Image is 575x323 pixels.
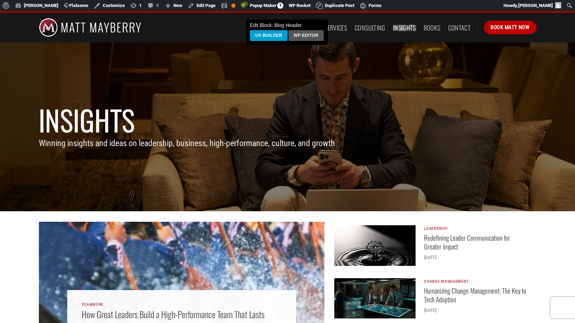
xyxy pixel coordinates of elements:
[82,309,265,320] a: How Great Leaders Build a High-Performance Team That Lasts
[231,4,235,8] div: OK
[424,279,528,284] p: Change Management
[393,21,416,34] a: Insights
[424,21,440,34] a: Books
[39,13,142,42] img: Matt Mayberry
[39,137,536,150] p: Winning insights and ideas on leadership, business, high-performance, culture, and growth.
[277,2,283,9] span: 1
[424,226,528,231] p: Leadership
[288,30,324,41] a: WP Editor
[424,254,528,261] div: [DATE]
[82,302,281,307] p: Teamwork
[355,21,385,34] a: Consulting
[334,225,415,266] img: leader communication
[39,99,136,140] strong: Insights
[424,234,528,251] a: Redefining Leader Communication for Greater Impact
[250,30,288,41] a: UX Builder
[334,278,415,319] img: tech adoption
[518,3,553,8] span: [PERSON_NAME]
[491,23,529,32] span: Book Matt Now
[448,21,471,34] a: Contact
[484,21,536,34] a: Book Matt Now
[424,307,528,314] div: [DATE]
[247,20,327,44] div: Edit Block: Blog Header
[424,287,528,304] a: Humanizing Change Management: The Key to Tech Adoption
